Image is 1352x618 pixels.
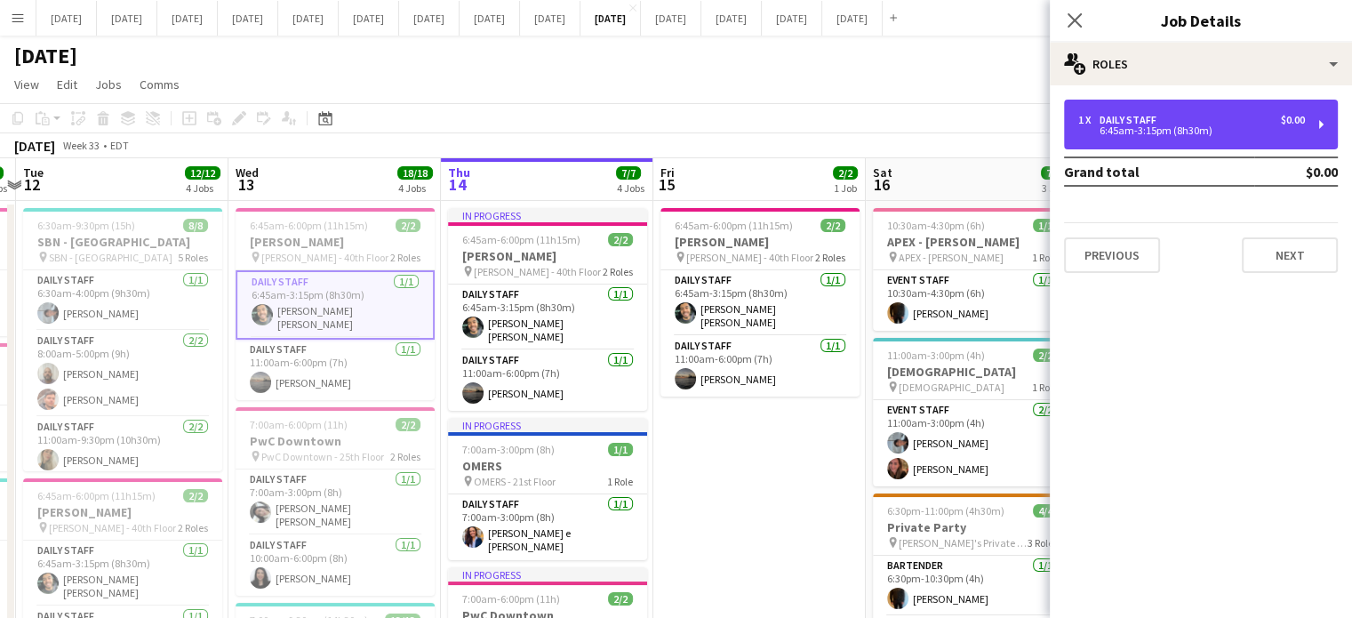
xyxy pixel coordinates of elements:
[873,208,1072,331] app-job-card: 10:30am-4:30pm (6h)1/1APEX - [PERSON_NAME] APEX - [PERSON_NAME]1 RoleEvent Staff1/110:30am-4:30pm...
[520,1,580,36] button: [DATE]
[833,166,858,180] span: 2/2
[390,251,420,264] span: 2 Roles
[49,521,176,534] span: [PERSON_NAME] - 40th Floor
[1032,381,1058,394] span: 1 Role
[1100,114,1164,126] div: Daily Staff
[658,174,675,195] span: 15
[23,417,222,503] app-card-role: Daily Staff2/211:00am-9:30pm (10h30m)[PERSON_NAME]
[448,458,647,474] h3: OMERS
[701,1,762,36] button: [DATE]
[608,233,633,246] span: 2/2
[607,475,633,488] span: 1 Role
[178,521,208,534] span: 2 Roles
[1242,237,1338,273] button: Next
[448,285,647,350] app-card-role: Daily Staff1/16:45am-3:15pm (8h30m)[PERSON_NAME] [PERSON_NAME]
[396,219,420,232] span: 2/2
[448,494,647,560] app-card-role: Daily Staff1/17:00am-3:00pm (8h)[PERSON_NAME] e [PERSON_NAME]
[448,567,647,582] div: In progress
[20,174,44,195] span: 12
[236,208,435,400] app-job-card: 6:45am-6:00pm (11h15m)2/2[PERSON_NAME] [PERSON_NAME] - 40th Floor2 RolesDaily Staff1/16:45am-3:15...
[448,418,647,432] div: In progress
[1050,9,1352,32] h3: Job Details
[474,265,601,278] span: [PERSON_NAME] - 40th Floor
[278,1,339,36] button: [DATE]
[1050,43,1352,85] div: Roles
[448,418,647,560] div: In progress7:00am-3:00pm (8h)1/1OMERS OMERS - 21st Floor1 RoleDaily Staff1/17:00am-3:00pm (8h)[PE...
[218,1,278,36] button: [DATE]
[396,418,420,431] span: 2/2
[660,165,675,181] span: Fri
[873,364,1072,380] h3: [DEMOGRAPHIC_DATA]
[23,541,222,606] app-card-role: Daily Staff1/16:45am-3:15pm (8h30m)[PERSON_NAME] [PERSON_NAME]
[236,340,435,400] app-card-role: Daily Staff1/111:00am-6:00pm (7h)[PERSON_NAME]
[88,73,129,96] a: Jobs
[236,470,435,535] app-card-role: Daily Staff1/17:00am-3:00pm (8h)[PERSON_NAME] [PERSON_NAME]
[23,504,222,520] h3: [PERSON_NAME]
[236,165,259,181] span: Wed
[870,174,892,195] span: 16
[887,219,985,232] span: 10:30am-4:30pm (6h)
[1281,114,1305,126] div: $0.00
[398,181,432,195] div: 4 Jobs
[660,234,860,250] h3: [PERSON_NAME]
[59,139,103,152] span: Week 33
[132,73,187,96] a: Comms
[261,450,384,463] span: PwC Downtown - 25th Floor
[23,208,222,471] app-job-card: 6:30am-9:30pm (15h)8/8SBN - [GEOGRAPHIC_DATA] SBN - [GEOGRAPHIC_DATA]5 RolesDaily Staff1/16:30am-...
[261,251,388,264] span: [PERSON_NAME] - 40th Floor
[887,504,1004,518] span: 6:30pm-11:00pm (4h30m)
[617,181,644,195] div: 4 Jobs
[873,519,1072,535] h3: Private Party
[815,251,845,264] span: 2 Roles
[397,166,433,180] span: 18/18
[23,234,222,250] h3: SBN - [GEOGRAPHIC_DATA]
[675,219,793,232] span: 6:45am-6:00pm (11h15m)
[236,270,435,340] app-card-role: Daily Staff1/16:45am-3:15pm (8h30m)[PERSON_NAME] [PERSON_NAME]
[390,450,420,463] span: 2 Roles
[1254,157,1338,186] td: $0.00
[233,174,259,195] span: 13
[36,1,97,36] button: [DATE]
[1033,219,1058,232] span: 1/1
[23,270,222,331] app-card-role: Daily Staff1/16:30am-4:00pm (9h30m)[PERSON_NAME]
[448,350,647,411] app-card-role: Daily Staff1/111:00am-6:00pm (7h)[PERSON_NAME]
[23,165,44,181] span: Tue
[873,338,1072,486] app-job-card: 11:00am-3:00pm (4h)2/2[DEMOGRAPHIC_DATA] [DEMOGRAPHIC_DATA]1 RoleEvent Staff2/211:00am-3:00pm (4h...
[183,219,208,232] span: 8/8
[1033,349,1058,362] span: 2/2
[641,1,701,36] button: [DATE]
[660,336,860,397] app-card-role: Daily Staff1/111:00am-6:00pm (7h)[PERSON_NAME]
[1032,251,1058,264] span: 1 Role
[1064,157,1254,186] td: Grand total
[236,433,435,449] h3: PwC Downtown
[1078,126,1305,135] div: 6:45am-3:15pm (8h30m)
[822,1,883,36] button: [DATE]
[660,208,860,397] app-job-card: 6:45am-6:00pm (11h15m)2/2[PERSON_NAME] [PERSON_NAME] - 40th Floor2 RolesDaily Staff1/16:45am-3:15...
[157,1,218,36] button: [DATE]
[95,76,122,92] span: Jobs
[50,73,84,96] a: Edit
[37,489,156,502] span: 6:45am-6:00pm (11h15m)
[14,137,55,155] div: [DATE]
[460,1,520,36] button: [DATE]
[178,251,208,264] span: 5 Roles
[140,76,180,92] span: Comms
[1078,114,1100,126] div: 1 x
[448,208,647,411] app-job-card: In progress6:45am-6:00pm (11h15m)2/2[PERSON_NAME] [PERSON_NAME] - 40th Floor2 RolesDaily Staff1/1...
[14,43,77,69] h1: [DATE]
[899,381,1004,394] span: [DEMOGRAPHIC_DATA]
[1033,504,1058,518] span: 4/4
[474,475,556,488] span: OMERS - 21st Floor
[183,489,208,502] span: 2/2
[686,251,813,264] span: [PERSON_NAME] - 40th Floor
[1028,536,1058,550] span: 3 Roles
[603,265,633,278] span: 2 Roles
[37,219,135,232] span: 6:30am-9:30pm (15h)
[7,73,46,96] a: View
[97,1,157,36] button: [DATE]
[339,1,399,36] button: [DATE]
[462,592,560,606] span: 7:00am-6:00pm (11h)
